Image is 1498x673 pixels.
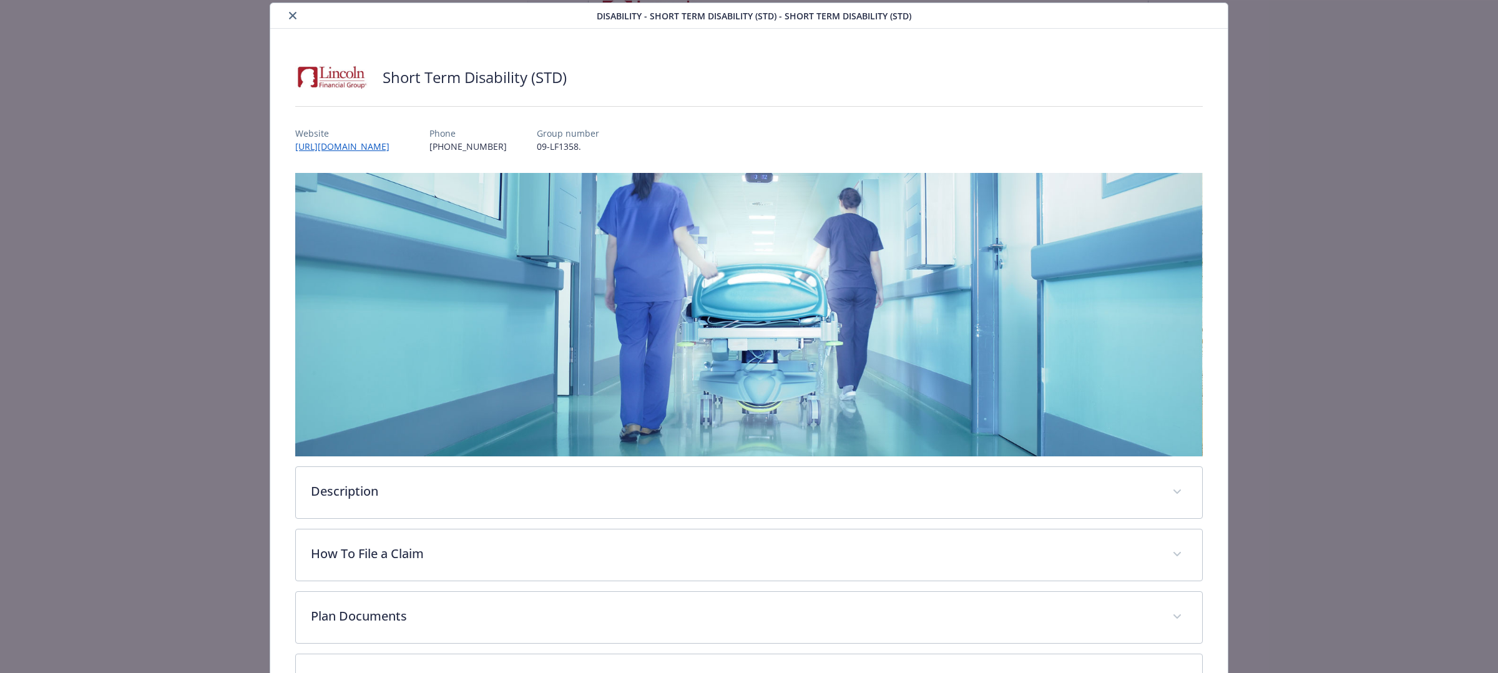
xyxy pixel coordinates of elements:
button: close [285,8,300,23]
div: Description [296,467,1202,518]
p: Group number [537,127,599,140]
p: Website [295,127,399,140]
img: Lincoln Financial Group [295,59,370,96]
p: Plan Documents [311,607,1157,626]
p: 09-LF1358. [537,140,599,153]
span: Disability - Short Term Disability (STD) - Short Term Disability (STD) [597,9,911,22]
a: [URL][DOMAIN_NAME] [295,140,399,152]
p: [PHONE_NUMBER] [429,140,507,153]
p: Description [311,482,1157,501]
div: How To File a Claim [296,529,1202,581]
p: Phone [429,127,507,140]
img: banner [295,173,1203,456]
div: Plan Documents [296,592,1202,643]
h2: Short Term Disability (STD) [383,67,567,88]
p: How To File a Claim [311,544,1157,563]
